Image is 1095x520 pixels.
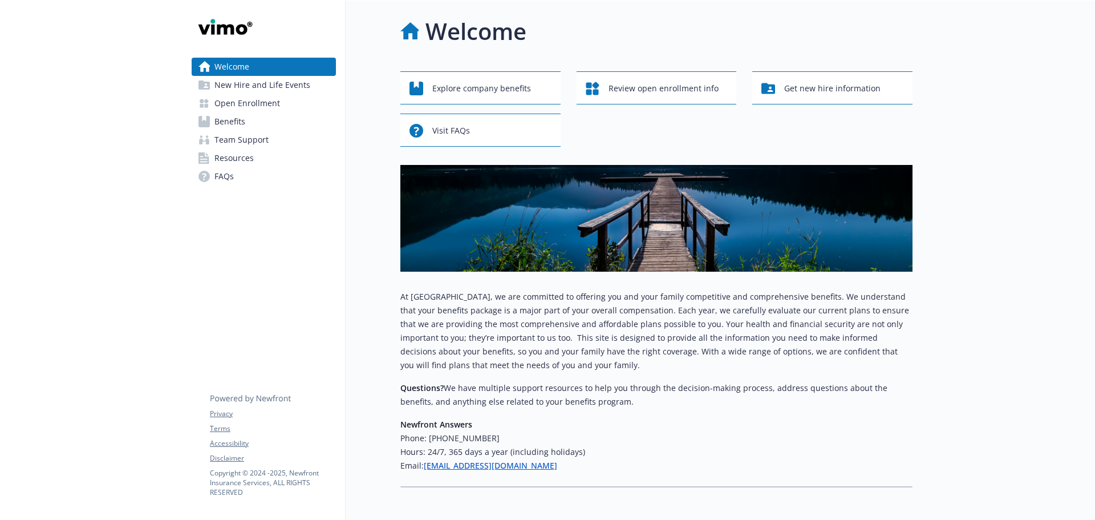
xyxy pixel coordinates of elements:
a: Team Support [192,131,336,149]
a: Benefits [192,112,336,131]
a: New Hire and Life Events [192,76,336,94]
p: We have multiple support resources to help you through the decision-making process, address quest... [400,381,912,409]
span: Team Support [214,131,269,149]
a: Privacy [210,409,335,419]
strong: Newfront Answers [400,419,472,430]
button: Get new hire information [752,71,912,104]
a: Welcome [192,58,336,76]
span: Welcome [214,58,249,76]
a: FAQs [192,167,336,186]
p: Copyright © 2024 - 2025 , Newfront Insurance Services, ALL RIGHTS RESERVED [210,468,335,497]
button: Review open enrollment info [577,71,737,104]
h1: Welcome [425,14,526,49]
span: Review open enrollment info [609,78,719,99]
button: Visit FAQs [400,114,561,147]
span: Open Enrollment [214,94,280,112]
button: Explore company benefits [400,71,561,104]
h6: Hours: 24/7, 365 days a year (including holidays)​ [400,445,912,459]
a: Resources [192,149,336,167]
a: [EMAIL_ADDRESS][DOMAIN_NAME] [424,460,557,471]
span: Visit FAQs [432,120,470,142]
span: Explore company benefits [432,78,531,99]
span: Get new hire information [784,78,881,99]
span: Resources [214,149,254,167]
strong: Questions? [400,382,444,393]
a: Terms [210,424,335,434]
span: New Hire and Life Events [214,76,310,94]
img: overview page banner [400,165,912,272]
h6: Phone: [PHONE_NUMBER] [400,432,912,445]
a: Open Enrollment [192,94,336,112]
a: Accessibility [210,438,335,449]
h6: Email: [400,459,912,473]
span: Benefits [214,112,245,131]
a: Disclaimer [210,453,335,463]
p: At [GEOGRAPHIC_DATA], we are committed to offering you and your family competitive and comprehens... [400,290,912,372]
span: FAQs [214,167,234,186]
